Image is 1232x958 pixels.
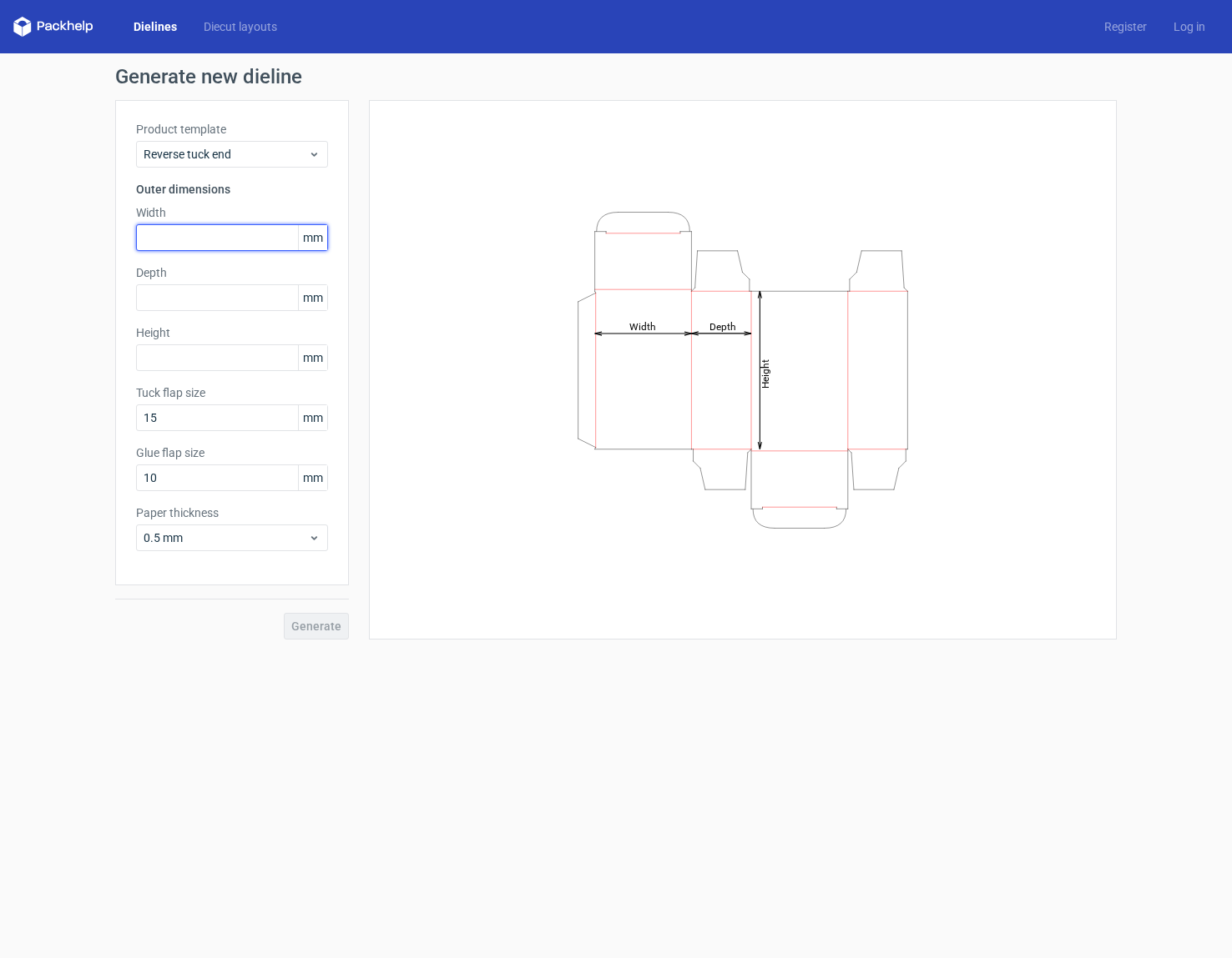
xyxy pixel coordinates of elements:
label: Width [136,204,328,221]
label: Tuck flap size [136,384,328,401]
span: 0.5 mm [144,529,308,546]
span: mm [298,345,327,370]
tspan: Height [760,359,771,388]
span: mm [298,465,327,490]
span: Reverse tuck end [144,146,308,163]
tspan: Depth [709,320,736,332]
span: mm [298,225,327,250]
label: Depth [136,264,328,281]
tspan: Width [629,320,656,332]
span: mm [298,405,327,430]
a: Dielines [120,18,190,35]
h3: Outer dimensions [136,181,328,198]
label: Height [136,324,328,341]
a: Register [1091,18,1160,35]
a: Diecut layouts [190,18,290,35]
span: mm [298,285,327,310]
h1: Generate new dieline [115,67,1117,87]
label: Glue flap size [136,444,328,461]
a: Log in [1160,18,1219,35]
label: Paper thickness [136,504,328,521]
label: Product template [136,121,328,138]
